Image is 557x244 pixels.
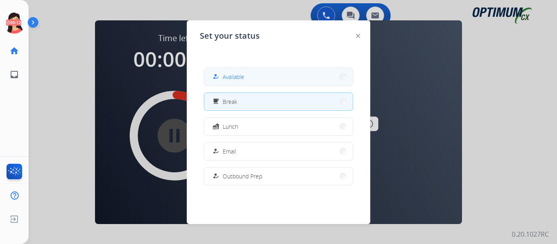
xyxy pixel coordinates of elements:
[223,122,238,131] span: Lunch
[356,34,360,38] img: close-button
[200,30,260,42] span: Set your status
[223,97,237,106] span: Break
[212,98,219,105] mat-icon: free_breakfast
[204,143,353,160] button: Email
[204,68,353,86] button: Available
[204,93,353,110] button: Break
[212,73,219,80] mat-icon: how_to_reg
[9,46,19,56] mat-icon: home
[212,148,219,155] mat-icon: how_to_reg
[204,167,353,185] button: Outbound Prep
[223,147,236,156] span: Email
[9,70,19,79] mat-icon: inbox
[223,73,244,81] span: Available
[512,229,549,239] p: 0.20.1027RC
[204,118,353,135] button: Lunch
[212,123,219,130] mat-icon: fastfood
[223,172,262,180] span: Outbound Prep
[212,173,219,180] mat-icon: how_to_reg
